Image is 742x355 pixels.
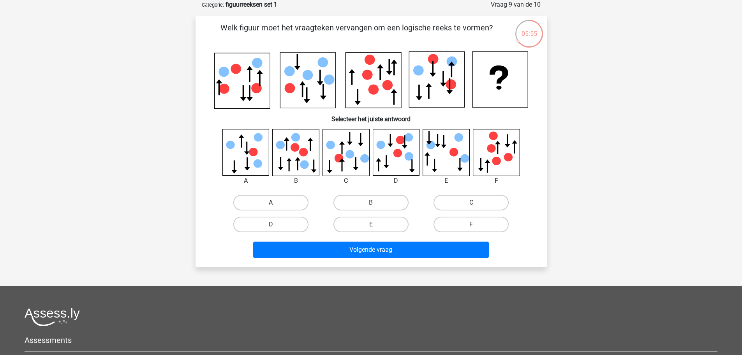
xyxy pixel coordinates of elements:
[434,217,509,232] label: F
[233,217,308,232] label: D
[515,19,544,39] div: 05:55
[208,22,505,45] p: Welk figuur moet het vraagteken vervangen om een logische reeks te vormen?
[202,2,224,8] small: Categorie:
[208,109,534,123] h6: Selecteer het juiste antwoord
[233,195,308,210] label: A
[417,176,476,185] div: E
[333,217,409,232] label: E
[25,336,717,345] h5: Assessments
[253,242,489,258] button: Volgende vraag
[434,195,509,210] label: C
[367,176,426,185] div: D
[226,1,277,8] strong: figuurreeksen set 1
[266,176,325,185] div: B
[25,308,80,326] img: Assessly logo
[217,176,275,185] div: A
[317,176,375,185] div: C
[467,176,526,185] div: F
[333,195,409,210] label: B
